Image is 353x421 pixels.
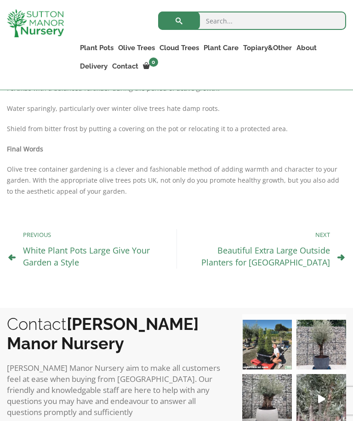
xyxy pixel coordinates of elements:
svg: Play [318,395,325,403]
strong: Final Words [7,144,43,153]
a: Delivery [78,60,110,73]
a: About [294,41,319,54]
b: [PERSON_NAME] Manor Nursery [7,314,199,353]
a: Cloud Trees [157,41,201,54]
p: [PERSON_NAME] Manor Nursery aim to make all customers feel at ease when buying from [GEOGRAPHIC_D... [7,363,224,418]
a: 0 [141,60,161,73]
p: Previous [23,229,167,240]
a: Beautiful Extra Large Outside Planters for [GEOGRAPHIC_DATA] [201,245,330,268]
img: logo [7,9,64,37]
input: Search... [158,12,346,30]
a: Olive Trees [116,41,157,54]
h2: Contact [7,314,224,353]
a: Topiary&Other [241,41,294,54]
a: Plant Care [201,41,241,54]
p: Next [186,229,330,240]
a: White Plant Pots Large Give Your Garden a Style [23,245,150,268]
span: 0 [149,58,158,67]
p: Olive tree container gardening is a clever and fashionable method of adding warmth and character ... [7,164,346,197]
p: Shield from bitter frost by putting a covering on the pot or relocating it to a protected area. [7,123,346,134]
p: Water sparingly, particularly over winter olive trees hate damp roots. [7,103,346,114]
img: A beautiful multi-stem Spanish Olive tree potted in our luxurious fibre clay pots 😍😍 [296,320,346,369]
a: Contact [110,60,141,73]
img: Our elegant & picturesque Angustifolia Cones are an exquisite addition to your Bay Tree collectio... [242,320,292,369]
a: Plant Pots [78,41,116,54]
